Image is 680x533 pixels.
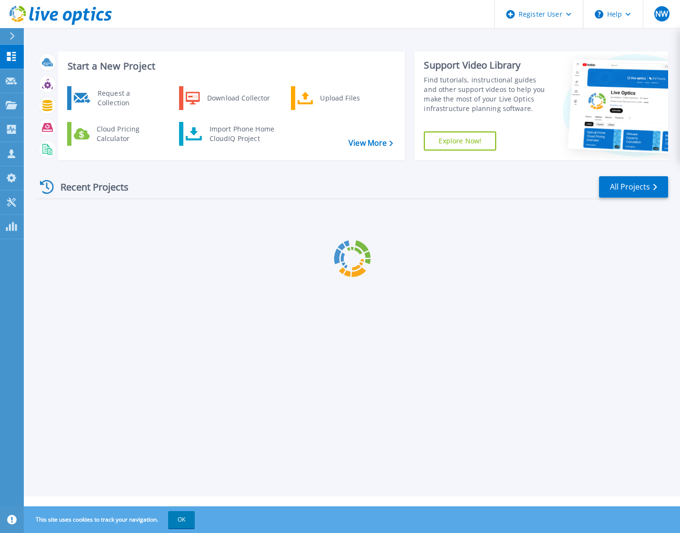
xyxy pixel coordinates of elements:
[315,89,386,108] div: Upload Files
[424,59,550,71] div: Support Video Library
[655,10,668,18] span: NW
[68,61,393,71] h3: Start a New Project
[179,86,277,110] a: Download Collector
[67,86,165,110] a: Request a Collection
[168,511,195,528] button: OK
[424,75,550,113] div: Find tutorials, instructional guides and other support videos to help you make the most of your L...
[291,86,389,110] a: Upload Files
[205,124,279,143] div: Import Phone Home CloudIQ Project
[26,511,195,528] span: This site uses cookies to track your navigation.
[349,139,393,148] a: View More
[93,89,162,108] div: Request a Collection
[67,122,165,146] a: Cloud Pricing Calculator
[424,131,496,151] a: Explore Now!
[92,124,162,143] div: Cloud Pricing Calculator
[37,175,141,199] div: Recent Projects
[599,176,668,198] a: All Projects
[202,89,274,108] div: Download Collector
